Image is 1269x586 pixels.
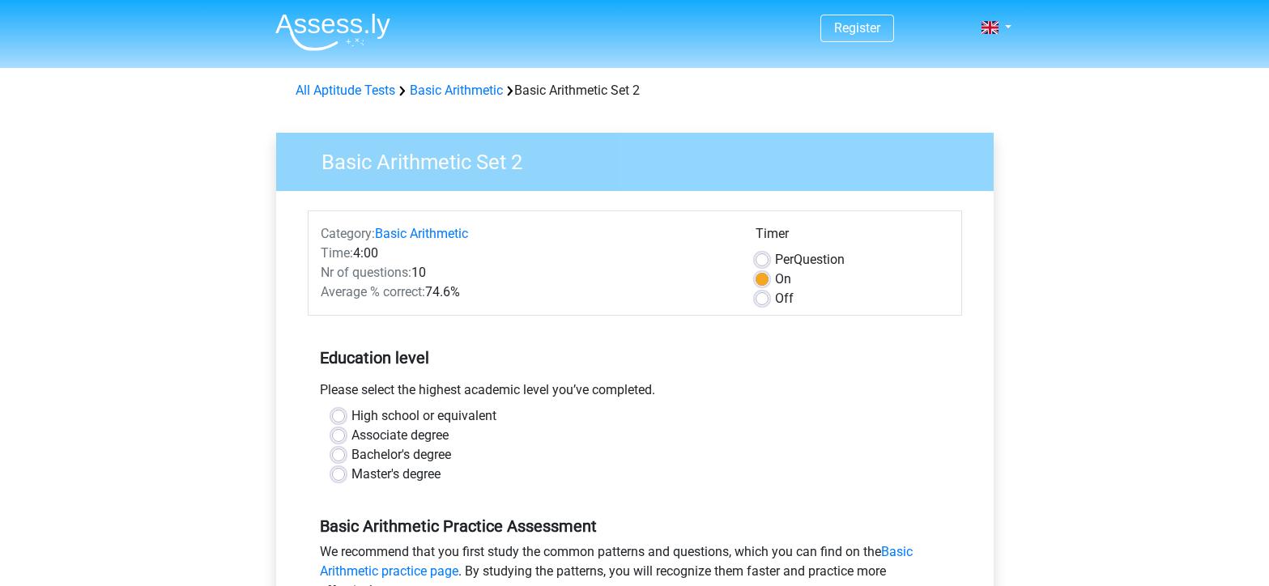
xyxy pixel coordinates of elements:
[775,289,794,308] label: Off
[275,13,390,51] img: Assessly
[775,252,794,267] span: Per
[410,83,503,98] a: Basic Arithmetic
[351,406,496,426] label: High school or equivalent
[309,244,743,263] div: 4:00
[375,226,468,241] a: Basic Arithmetic
[296,83,395,98] a: All Aptitude Tests
[775,270,791,289] label: On
[834,20,880,36] a: Register
[321,245,353,261] span: Time:
[289,81,981,100] div: Basic Arithmetic Set 2
[321,265,411,280] span: Nr of questions:
[756,224,949,250] div: Timer
[321,226,375,241] span: Category:
[320,342,950,374] h5: Education level
[309,263,743,282] div: 10
[351,465,441,484] label: Master's degree
[309,282,743,302] div: 74.6%
[320,516,950,536] h5: Basic Arithmetic Practice Assessment
[321,284,425,299] span: Average % correct:
[351,445,451,465] label: Bachelor's degree
[775,250,845,270] label: Question
[308,380,962,406] div: Please select the highest academic level you’ve completed.
[302,143,982,175] h3: Basic Arithmetic Set 2
[351,426,449,445] label: Associate degree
